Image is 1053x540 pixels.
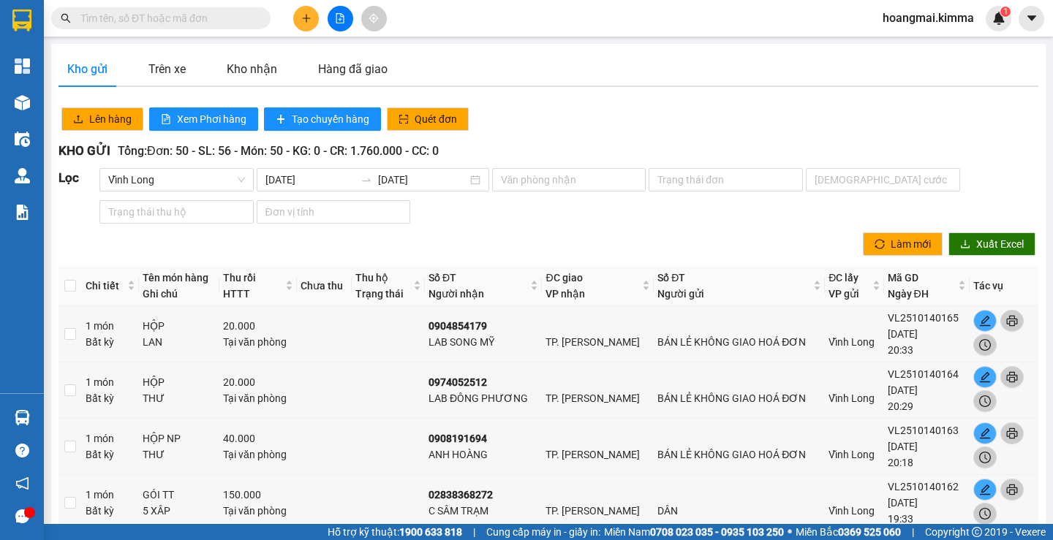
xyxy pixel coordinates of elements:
[973,479,997,501] button: edit
[387,107,469,131] button: scanQuét đơn
[86,392,114,404] span: Bất kỳ
[429,505,488,517] span: C SÂM TRẠM
[292,111,369,127] span: Tạo chuyến hàng
[86,505,114,517] span: Bất kỳ
[657,392,806,404] span: BÁN LẺ KHÔNG GIAO HOÁ ĐƠN
[657,288,704,300] span: Người gửi
[143,376,165,388] span: HỘP
[974,371,996,383] span: edit
[1000,366,1024,388] button: printer
[15,410,30,425] img: warehouse-icon
[974,484,996,495] span: edit
[888,513,913,525] span: 19:33
[1001,371,1023,383] span: printer
[86,278,124,294] span: Chi tiết
[974,339,996,351] span: clock-circle
[888,310,967,326] div: VL2510140165
[960,239,970,251] span: download
[974,452,996,463] span: clock-circle
[86,318,135,350] div: 1 món
[546,336,640,348] span: TP. [PERSON_NAME]
[429,272,456,284] span: Số ĐT
[546,449,640,460] span: TP. [PERSON_NAME]
[15,95,30,110] img: warehouse-icon
[223,336,287,348] span: Tại văn phòng
[486,524,600,540] span: Cung cấp máy in - giấy in:
[328,6,353,31] button: file-add
[223,272,256,284] span: Thu rồi
[973,366,997,388] button: edit
[223,392,287,404] span: Tại văn phòng
[355,288,404,300] span: Trạng thái
[429,449,488,460] span: ANH HOÀNG
[546,505,640,517] span: TP. [PERSON_NAME]
[973,503,997,525] button: clock-circle
[399,526,462,538] strong: 1900 633 818
[429,288,484,300] span: Người nhận
[650,526,784,538] strong: 0708 023 035 - 0935 103 250
[546,288,585,300] span: VP nhận
[546,392,640,404] span: TP. [PERSON_NAME]
[15,168,30,183] img: warehouse-icon
[361,6,387,31] button: aim
[223,433,255,444] span: 40.000
[1000,479,1024,501] button: printer
[67,60,107,78] div: Kho gửi
[301,13,312,23] span: plus
[974,427,996,439] span: edit
[871,9,986,27] span: hoangmai.kimma
[976,236,1024,252] span: Xuất Excel
[149,107,258,131] button: file-textXem Phơi hàng
[888,422,967,438] div: VL2510140163
[888,344,913,356] span: 20:33
[657,505,678,517] span: DÂN
[265,172,355,188] input: Ngày bắt đầu
[546,272,582,284] span: ĐC giao
[1001,315,1023,327] span: printer
[58,170,79,185] span: Lọc
[657,336,806,348] span: BÁN LẺ KHÔNG GIAO HOÁ ĐƠN
[875,239,885,251] span: sync
[15,476,29,490] span: notification
[108,169,245,191] span: Vĩnh Long
[429,392,528,404] span: LAB ĐÔNG PHƯƠNG
[973,334,997,356] button: clock-circle
[161,114,171,126] span: file-text
[86,487,135,519] div: 1 món
[15,444,29,457] span: question-circle
[118,144,439,158] span: Tổng: Đơn: 50 - SL: 56 - Món: 50 - KG: 0 - CR: 1.760.000 - CC: 0
[948,232,1035,256] button: downloadXuất Excel
[829,449,875,460] span: Vĩnh Long
[143,489,174,501] span: GÓI TT
[143,505,170,517] span: 5 XÂP
[888,400,913,412] span: 20:29
[148,60,186,78] div: Trên xe
[973,310,997,332] button: edit
[973,390,997,412] button: clock-circle
[177,111,246,127] span: Xem Phơi hàng
[361,174,372,186] span: swap-right
[1025,12,1038,25] span: caret-down
[829,392,875,404] span: Vĩnh Long
[15,509,29,523] span: message
[264,107,381,131] button: plusTạo chuyến hàng
[61,107,143,131] button: uploadLên hàng
[429,489,493,501] b: 02838368272
[1000,7,1011,17] sup: 1
[80,10,253,26] input: Tìm tên, số ĐT hoặc mã đơn
[657,449,806,460] span: BÁN LẺ KHÔNG GIAO HOÁ ĐƠN
[974,508,996,520] span: clock-circle
[143,392,165,404] span: THƯ
[223,489,261,501] span: 150.000
[369,13,379,23] span: aim
[888,384,918,396] span: [DATE]
[888,328,918,340] span: [DATE]
[143,449,165,460] span: THƯ
[972,527,982,537] span: copyright
[415,111,457,127] span: Quét đơn
[223,320,255,332] span: 20.000
[429,320,487,332] b: 0904854179
[829,288,859,300] span: VP gửi
[829,505,875,517] span: Vĩnh Long
[86,336,114,348] span: Bất kỳ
